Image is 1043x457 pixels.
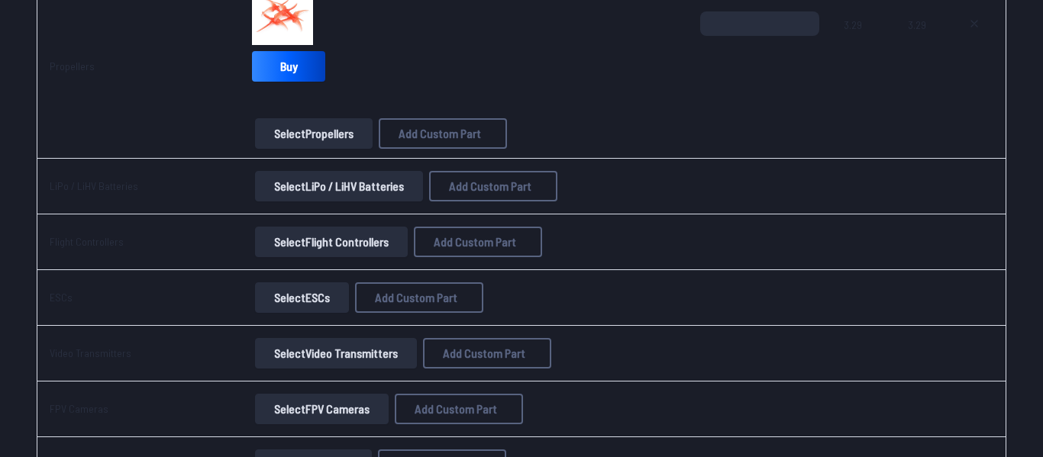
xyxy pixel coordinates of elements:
a: SelectPropellers [252,118,376,149]
a: SelectESCs [252,282,352,313]
a: Flight Controllers [50,235,124,248]
button: SelectVideo Transmitters [255,338,417,368]
a: Propellers [50,60,95,72]
a: SelectLiPo / LiHV Batteries [252,171,426,201]
a: SelectVideo Transmitters [252,338,420,368]
a: SelectFlight Controllers [252,227,411,257]
a: Video Transmitters [50,346,131,359]
span: Add Custom Part [443,347,525,359]
a: Buy [252,51,325,82]
button: SelectFPV Cameras [255,394,389,424]
a: SelectFPV Cameras [252,394,392,424]
button: Add Custom Part [355,282,483,313]
button: Add Custom Part [379,118,507,149]
span: Add Custom Part [415,403,497,415]
span: Add Custom Part [434,236,516,248]
span: 3.29 [908,11,931,85]
button: SelectFlight Controllers [255,227,408,257]
span: Add Custom Part [375,291,457,304]
a: FPV Cameras [50,402,108,415]
button: Add Custom Part [414,227,542,257]
button: SelectLiPo / LiHV Batteries [255,171,423,201]
span: Add Custom Part [449,180,531,192]
button: Add Custom Part [423,338,551,368]
button: SelectPropellers [255,118,373,149]
button: SelectESCs [255,282,349,313]
span: Add Custom Part [399,127,481,140]
span: 3.29 [844,11,883,85]
button: Add Custom Part [395,394,523,424]
button: Add Custom Part [429,171,557,201]
a: ESCs [50,291,73,304]
a: LiPo / LiHV Batteries [50,179,138,192]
